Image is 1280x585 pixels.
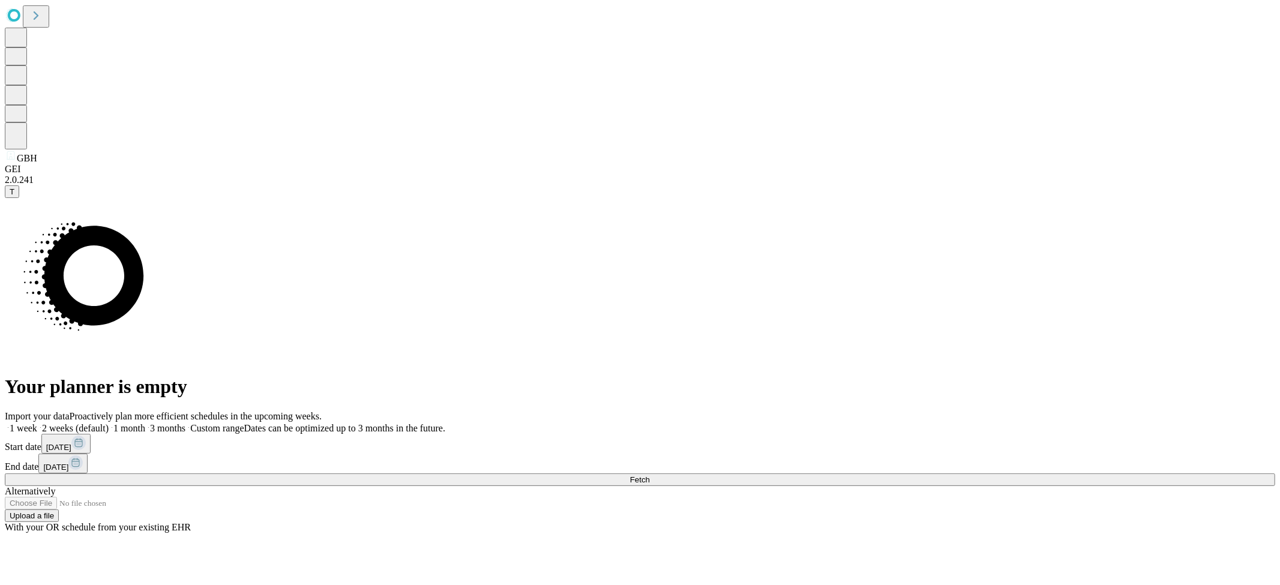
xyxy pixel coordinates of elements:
[5,473,1275,486] button: Fetch
[190,423,244,433] span: Custom range
[38,454,88,473] button: [DATE]
[43,463,68,472] span: [DATE]
[10,423,37,433] span: 1 week
[5,522,191,532] span: With your OR schedule from your existing EHR
[17,153,37,163] span: GBH
[630,475,650,484] span: Fetch
[70,411,322,421] span: Proactively plan more efficient schedules in the upcoming weeks.
[5,454,1275,473] div: End date
[41,434,91,454] button: [DATE]
[5,164,1275,175] div: GEI
[113,423,145,433] span: 1 month
[5,486,55,496] span: Alternatively
[5,185,19,198] button: T
[5,175,1275,185] div: 2.0.241
[5,434,1275,454] div: Start date
[5,411,70,421] span: Import your data
[46,443,71,452] span: [DATE]
[10,187,14,196] span: T
[150,423,185,433] span: 3 months
[42,423,109,433] span: 2 weeks (default)
[244,423,445,433] span: Dates can be optimized up to 3 months in the future.
[5,376,1275,398] h1: Your planner is empty
[5,509,59,522] button: Upload a file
